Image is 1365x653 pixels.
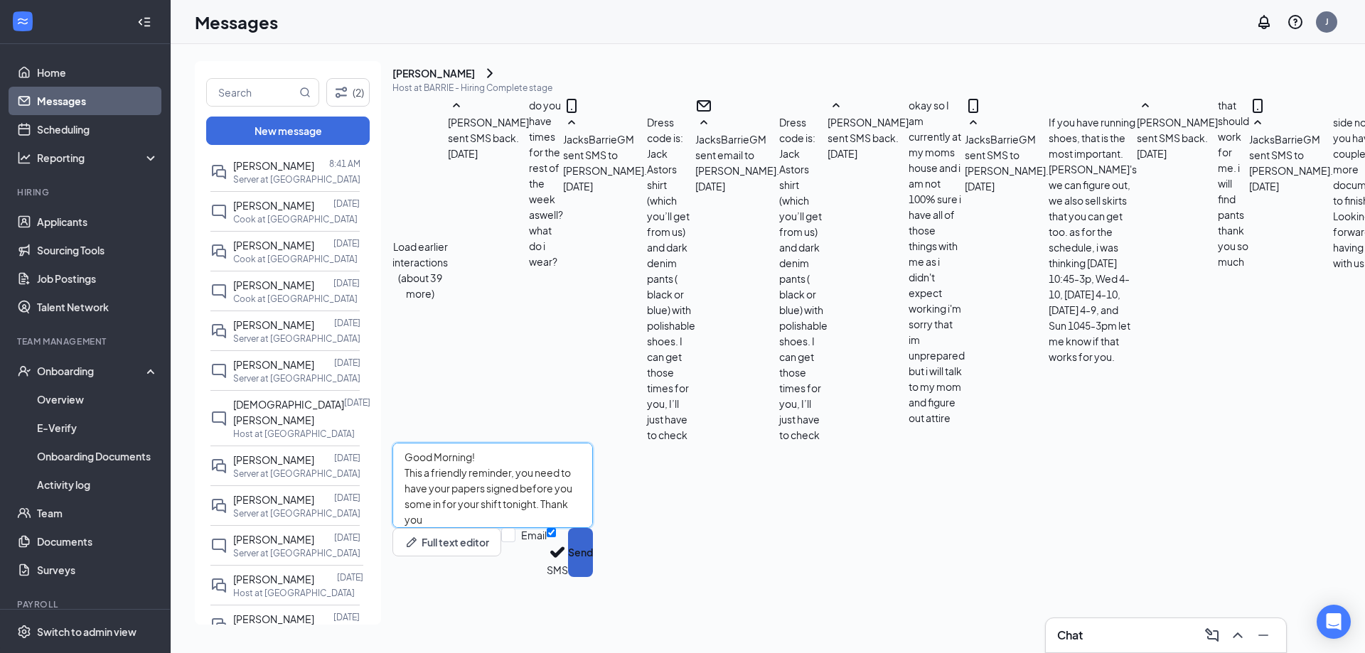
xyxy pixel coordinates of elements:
[1057,627,1083,643] h3: Chat
[909,99,965,424] span: okay so I am currently at my moms house and i am not 100% sure i have all of those things with me...
[1252,624,1275,647] button: Minimize
[233,253,358,265] p: Cook at [GEOGRAPHIC_DATA]
[1249,114,1266,131] svg: SmallChevronUp
[337,571,363,583] p: [DATE]
[233,398,344,426] span: [DEMOGRAPHIC_DATA][PERSON_NAME]
[965,178,995,194] span: [DATE]
[17,598,156,610] div: Payroll
[1137,116,1218,144] span: [PERSON_NAME] sent SMS back.
[210,203,227,220] svg: ChatInactive
[233,573,314,585] span: [PERSON_NAME]
[695,133,779,177] span: JacksBarrieGM sent email to [PERSON_NAME].
[17,151,31,165] svg: Analysis
[233,453,314,466] span: [PERSON_NAME]
[233,213,358,225] p: Cook at [GEOGRAPHIC_DATA]
[563,178,593,194] span: [DATE]
[137,15,151,29] svg: Collapse
[233,358,314,371] span: [PERSON_NAME]
[233,159,314,172] span: [PERSON_NAME]
[233,507,360,519] p: Server at [GEOGRAPHIC_DATA]
[547,563,568,577] div: SMS
[210,617,227,634] svg: DoubleChat
[233,199,314,212] span: [PERSON_NAME]
[233,587,355,599] p: Host at [GEOGRAPHIC_DATA]
[299,87,311,98] svg: MagnifyingGlass
[37,236,159,264] a: Sourcing Tools
[233,428,355,440] p: Host at [GEOGRAPHIC_DATA]
[333,611,360,623] p: [DATE]
[17,186,156,198] div: Hiring
[695,178,725,194] span: [DATE]
[448,146,478,161] span: [DATE]
[334,452,360,464] p: [DATE]
[965,133,1049,177] span: JacksBarrieGM sent SMS to [PERSON_NAME].
[1229,627,1246,644] svg: ChevronUp
[233,293,358,305] p: Cook at [GEOGRAPHIC_DATA]
[1317,605,1351,639] div: Open Intercom Messenger
[210,323,227,340] svg: DoubleChat
[37,556,159,584] a: Surveys
[329,158,360,170] p: 8:41 AM
[37,151,159,165] div: Reporting
[37,115,159,144] a: Scheduling
[37,625,136,639] div: Switch to admin view
[563,133,647,177] span: JacksBarrieGM sent SMS to [PERSON_NAME].
[16,14,30,28] svg: WorkstreamLogo
[1137,146,1167,161] span: [DATE]
[206,117,370,145] button: New message
[1256,14,1273,31] svg: Notifications
[481,65,498,82] svg: ChevronRight
[448,97,465,114] svg: SmallChevronUp
[828,97,845,114] svg: SmallChevronUp
[405,535,419,549] svg: Pen
[233,533,314,546] span: [PERSON_NAME]
[392,66,475,80] div: [PERSON_NAME]
[210,537,227,554] svg: ChatInactive
[233,279,314,291] span: [PERSON_NAME]
[1249,97,1266,114] svg: MobileSms
[17,335,156,347] div: Team Management
[37,414,159,442] a: E-Verify
[547,541,568,563] svg: Checkmark
[568,528,593,577] button: Send
[210,458,227,475] svg: DoubleChat
[392,443,593,528] textarea: Good Morning! This a friendly reminder, you need to have your papers signed before you some in fo...
[529,99,563,268] span: do you have times for the rest of the week aswell? what do i wear?
[37,527,159,556] a: Documents
[37,87,159,115] a: Messages
[333,198,360,210] p: [DATE]
[37,264,159,293] a: Job Postings
[37,293,159,321] a: Talent Network
[210,362,227,379] svg: ChatInactive
[210,497,227,514] svg: DoubleChat
[1325,16,1329,28] div: J
[1137,97,1154,114] svg: SmallChevronUp
[334,317,360,329] p: [DATE]
[1287,14,1304,31] svg: QuestionInfo
[210,283,227,300] svg: ChatInactive
[37,207,159,236] a: Applicants
[17,364,31,378] svg: UserCheck
[965,97,982,114] svg: MobileSms
[1049,116,1137,363] span: If you have running shoes, that is the most important. [PERSON_NAME]'s we can figure out, we also...
[563,114,580,131] svg: SmallChevronUp
[828,146,857,161] span: [DATE]
[392,528,501,556] button: Full text editorPen
[695,97,712,114] svg: Email
[326,78,370,107] button: Filter (2)
[695,114,712,131] svg: SmallChevronUp
[37,470,159,499] a: Activity log
[233,173,360,185] p: Server at [GEOGRAPHIC_DATA]
[195,10,278,34] h1: Messages
[563,97,580,114] svg: MobileSms
[1218,99,1249,268] span: that should work for me. i will find pants thank you so much
[1249,178,1279,194] span: [DATE]
[210,163,227,180] svg: DoubleChat
[334,357,360,369] p: [DATE]
[37,58,159,87] a: Home
[233,333,360,345] p: Server at [GEOGRAPHIC_DATA]
[233,612,314,625] span: [PERSON_NAME]
[392,82,552,94] p: Host at BARRIE - Hiring Complete stage
[37,442,159,470] a: Onboarding Documents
